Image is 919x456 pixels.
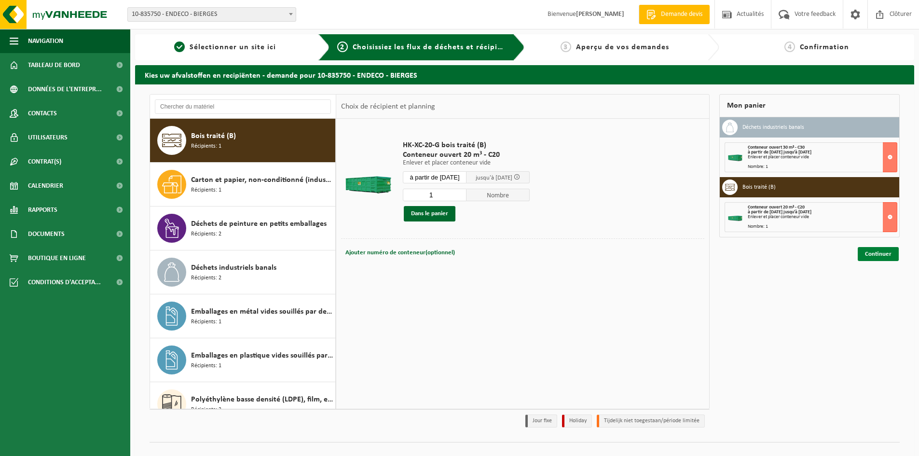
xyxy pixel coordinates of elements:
[150,119,336,163] button: Bois traité (B) Récipients: 1
[466,189,530,201] span: Nombre
[28,53,80,77] span: Tableau de bord
[191,306,333,318] span: Emballages en métal vides souillés par des substances dangereuses
[191,405,221,415] span: Récipients: 2
[639,5,710,24] a: Demande devis
[748,224,897,229] div: Nombre: 1
[403,171,466,183] input: Sélectionnez date
[28,125,68,150] span: Utilisateurs
[748,155,897,160] div: Enlever et placer conteneur vide
[191,130,236,142] span: Bois traité (B)
[336,95,440,119] div: Choix de récipient et planning
[403,140,530,150] span: HK-XC-20-G bois traité (B)
[742,180,776,195] h3: Bois traité (B)
[344,246,456,260] button: Ajouter numéro de conteneur(optionnel)
[191,394,333,405] span: Polyéthylène basse densité (LDPE), film, en vrac, naturel
[28,222,65,246] span: Documents
[191,230,221,239] span: Récipients: 2
[191,262,276,274] span: Déchets industriels banals
[155,99,331,114] input: Chercher du matériel
[525,415,557,428] li: Jour fixe
[337,41,348,52] span: 2
[191,218,327,230] span: Déchets de peinture en petits emballages
[403,160,530,166] p: Enlever et placer conteneur vide
[404,206,455,221] button: Dans le panier
[345,249,455,256] span: Ajouter numéro de conteneur(optionnel)
[191,142,221,151] span: Récipients: 1
[28,198,57,222] span: Rapports
[784,41,795,52] span: 4
[191,318,221,327] span: Récipients: 1
[191,274,221,283] span: Récipients: 2
[28,77,102,101] span: Données de l'entrepr...
[150,163,336,207] button: Carton et papier, non-conditionné (industriel) Récipients: 1
[190,43,276,51] span: Sélectionner un site ici
[742,120,804,135] h3: Déchets industriels banals
[658,10,705,19] span: Demande devis
[353,43,513,51] span: Choisissiez les flux de déchets et récipients
[28,29,63,53] span: Navigation
[128,8,296,21] span: 10-835750 - ENDECO - BIERGES
[719,94,900,117] div: Mon panier
[150,294,336,338] button: Emballages en métal vides souillés par des substances dangereuses Récipients: 1
[140,41,311,53] a: 1Sélectionner un site ici
[174,41,185,52] span: 1
[562,415,592,428] li: Holiday
[748,209,811,215] strong: à partir de [DATE] jusqu'à [DATE]
[476,175,512,181] span: jusqu'à [DATE]
[150,250,336,294] button: Déchets industriels banals Récipients: 2
[28,270,101,294] span: Conditions d'accepta...
[28,150,61,174] span: Contrat(s)
[191,350,333,361] span: Emballages en plastique vides souillés par des substances dangereuses
[28,174,63,198] span: Calendrier
[150,382,336,426] button: Polyéthylène basse densité (LDPE), film, en vrac, naturel Récipients: 2
[800,43,849,51] span: Confirmation
[191,186,221,195] span: Récipients: 1
[858,247,899,261] a: Continuer
[150,207,336,250] button: Déchets de peinture en petits emballages Récipients: 2
[748,165,897,169] div: Nombre: 1
[748,215,897,220] div: Enlever et placer conteneur vide
[403,150,530,160] span: Conteneur ouvert 20 m³ - C20
[191,174,333,186] span: Carton et papier, non-conditionné (industriel)
[135,65,914,84] h2: Kies uw afvalstoffen en recipiënten - demande pour 10-835750 - ENDECO - BIERGES
[561,41,571,52] span: 3
[576,11,624,18] strong: [PERSON_NAME]
[748,145,805,150] span: Conteneur ouvert 30 m³ - C30
[576,43,669,51] span: Aperçu de vos demandes
[28,246,86,270] span: Boutique en ligne
[748,150,811,155] strong: à partir de [DATE] jusqu'à [DATE]
[28,101,57,125] span: Contacts
[191,361,221,371] span: Récipients: 1
[597,415,705,428] li: Tijdelijk niet toegestaan/période limitée
[150,338,336,382] button: Emballages en plastique vides souillés par des substances dangereuses Récipients: 1
[748,205,805,210] span: Conteneur ouvert 20 m³ - C20
[127,7,296,22] span: 10-835750 - ENDECO - BIERGES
